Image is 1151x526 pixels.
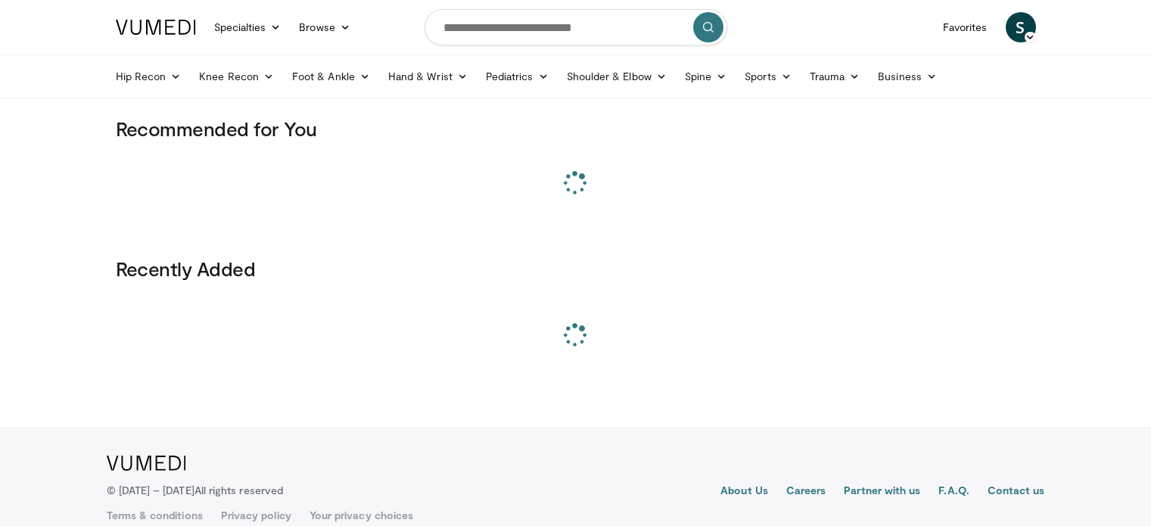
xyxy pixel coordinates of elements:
a: Browse [290,12,359,42]
a: Sports [736,61,801,92]
a: Trauma [801,61,869,92]
span: All rights reserved [194,484,283,496]
h3: Recommended for You [116,117,1036,141]
a: Careers [786,483,826,501]
img: VuMedi Logo [107,456,186,471]
h3: Recently Added [116,257,1036,281]
a: Foot & Ankle [283,61,379,92]
a: Terms & conditions [107,508,203,523]
a: Favorites [934,12,997,42]
img: VuMedi Logo [116,20,196,35]
a: Shoulder & Elbow [558,61,676,92]
a: Business [869,61,946,92]
a: Partner with us [844,483,920,501]
a: S [1006,12,1036,42]
a: About Us [720,483,768,501]
a: Knee Recon [190,61,283,92]
a: Hip Recon [107,61,191,92]
a: F.A.Q. [938,483,969,501]
a: Spine [676,61,736,92]
p: © [DATE] – [DATE] [107,483,284,498]
a: Privacy policy [221,508,291,523]
a: Your privacy choices [310,508,413,523]
a: Specialties [205,12,291,42]
input: Search topics, interventions [425,9,727,45]
a: Pediatrics [477,61,558,92]
a: Hand & Wrist [379,61,477,92]
a: Contact us [988,483,1045,501]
